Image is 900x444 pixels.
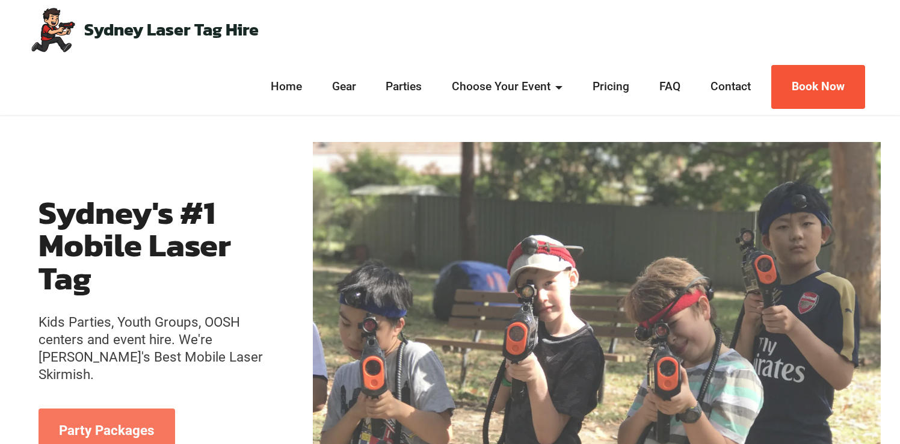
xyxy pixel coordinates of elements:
[449,78,567,96] a: Choose Your Event
[771,65,865,109] a: Book Now
[29,6,76,53] img: Mobile Laser Tag Parties Sydney
[383,78,426,96] a: Parties
[328,78,360,96] a: Gear
[707,78,754,96] a: Contact
[39,313,274,384] p: Kids Parties, Youth Groups, OOSH centers and event hire. We're [PERSON_NAME]'s Best Mobile Laser ...
[589,78,633,96] a: Pricing
[267,78,306,96] a: Home
[656,78,684,96] a: FAQ
[39,188,231,302] strong: Sydney's #1 Mobile Laser Tag
[84,21,259,39] a: Sydney Laser Tag Hire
